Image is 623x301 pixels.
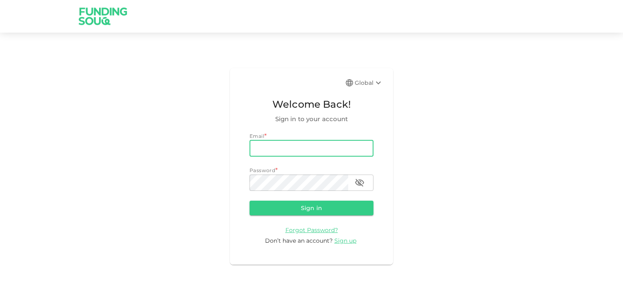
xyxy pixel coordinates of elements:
[265,237,333,244] span: Don’t have an account?
[250,133,264,139] span: Email
[250,167,275,173] span: Password
[334,237,356,244] span: Sign up
[250,201,373,215] button: Sign in
[250,114,373,124] span: Sign in to your account
[355,78,383,88] div: Global
[250,97,373,112] span: Welcome Back!
[250,140,373,157] input: email
[285,226,338,234] a: Forgot Password?
[250,175,348,191] input: password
